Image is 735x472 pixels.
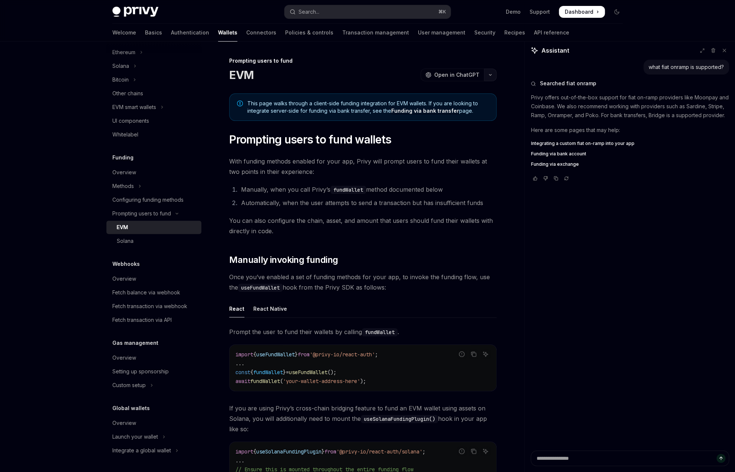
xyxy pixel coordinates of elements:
a: Security [474,24,495,42]
div: Integrate a global wallet [112,446,171,455]
a: Dashboard [559,6,605,18]
button: Copy chat response [551,175,560,182]
div: Overview [112,353,136,362]
div: Solana [112,62,129,70]
a: Overview [106,351,201,364]
span: import [235,351,253,358]
button: Open in ChatGPT [421,69,484,81]
code: fundWallet [330,186,366,194]
span: ); [360,378,366,384]
a: Funding via exchange [531,161,729,167]
span: useFundWallet [256,351,295,358]
a: Integrating a custom fiat on-ramp into your app [531,141,729,146]
div: Prompting users to fund [112,209,171,218]
button: Report incorrect code [457,349,467,359]
button: Toggle Custom setup section [106,379,201,392]
span: ⌘ K [438,9,446,15]
span: Dashboard [565,8,593,16]
p: Privy offers out-of-the-box support for fiat on-ramp providers like Moonpay and Coinbase. We also... [531,93,729,120]
button: Vote that response was good [531,175,540,182]
span: You can also configure the chain, asset, and amount that users should fund their wallets with dir... [229,215,497,236]
div: Whitelabel [112,130,138,139]
code: useSolanaFundingPlugin() [361,415,438,423]
a: Transaction management [342,24,409,42]
button: Searched fiat onramp [531,80,729,87]
div: React [229,300,244,317]
a: Funding via bank account [531,151,729,157]
div: Overview [112,274,136,283]
span: Funding via exchange [531,161,579,167]
a: UI components [106,114,201,128]
span: const [235,369,250,376]
div: EVM [117,223,128,232]
span: Assistant [541,46,569,55]
div: Prompting users to fund [229,57,497,65]
div: Launch your wallet [112,432,158,441]
button: Toggle EVM smart wallets section [106,100,201,114]
h5: Global wallets [112,404,150,413]
a: Overview [106,272,201,285]
a: API reference [534,24,569,42]
a: Whitelabel [106,128,201,141]
a: Overview [106,416,201,430]
button: Toggle Prompting users to fund section [106,207,201,220]
span: Searched fiat onramp [540,80,596,87]
h5: Funding [112,153,134,162]
span: ( [280,378,283,384]
span: await [235,378,250,384]
div: Other chains [112,89,143,98]
button: Send message [716,454,725,463]
div: Solana [117,237,134,245]
li: Automatically, when the user attempts to send a transaction but has insufficient funds [239,198,497,208]
h5: Webhooks [112,260,140,268]
div: UI components [112,116,149,125]
a: Configuring funding methods [106,193,201,207]
span: With funding methods enabled for your app, Privy will prompt users to fund their wallets at two p... [229,156,497,177]
a: Demo [506,8,521,16]
div: Bitcoin [112,75,129,84]
textarea: Ask a question... [531,450,729,466]
button: Toggle Launch your wallet section [106,430,201,443]
a: Connectors [246,24,276,42]
h5: Gas management [112,339,158,347]
span: Prompting users to fund wallets [229,133,391,146]
svg: Note [237,100,243,106]
span: ; [375,351,378,358]
span: fundWallet [253,369,283,376]
span: { [250,369,253,376]
a: Funding via bank transfer [391,108,459,114]
span: { [253,351,256,358]
span: If you are using Privy’s cross-chain bridging feature to fund an EVM wallet using assets on Solan... [229,403,497,434]
a: Fetch transaction via webhook [106,300,201,313]
span: (); [327,369,336,376]
a: Other chains [106,87,201,100]
button: Toggle Methods section [106,179,201,193]
a: Setting up sponsorship [106,365,201,378]
a: Support [530,8,550,16]
div: what fiat onramp is supported? [649,63,724,71]
button: Reload last chat [562,175,571,182]
span: Open in ChatGPT [434,71,479,79]
button: Toggle Bitcoin section [106,73,201,86]
span: Funding via bank account [531,151,586,157]
span: Prompt the user to fund their wallets by calling . [229,327,497,337]
div: Fetch transaction via webhook [112,302,187,311]
a: Solana [106,234,201,248]
span: = [286,369,289,376]
button: Toggle Integrate a global wallet section [106,444,201,457]
li: Manually, when you call Privy’s method documented below [239,184,497,195]
img: dark logo [112,7,158,17]
div: Methods [112,182,134,191]
div: Fetch balance via webhook [112,288,180,297]
a: User management [418,24,465,42]
div: Setting up sponsorship [112,367,169,376]
span: '@privy-io/react-auth' [310,351,375,358]
span: } [283,369,286,376]
code: useFundWallet [238,284,283,292]
button: Vote that response was not good [541,175,550,182]
span: } [295,351,298,358]
span: useFundWallet [289,369,327,376]
span: Integrating a custom fiat on-ramp into your app [531,141,634,146]
code: fundWallet [362,328,398,336]
span: fundWallet [250,378,280,384]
